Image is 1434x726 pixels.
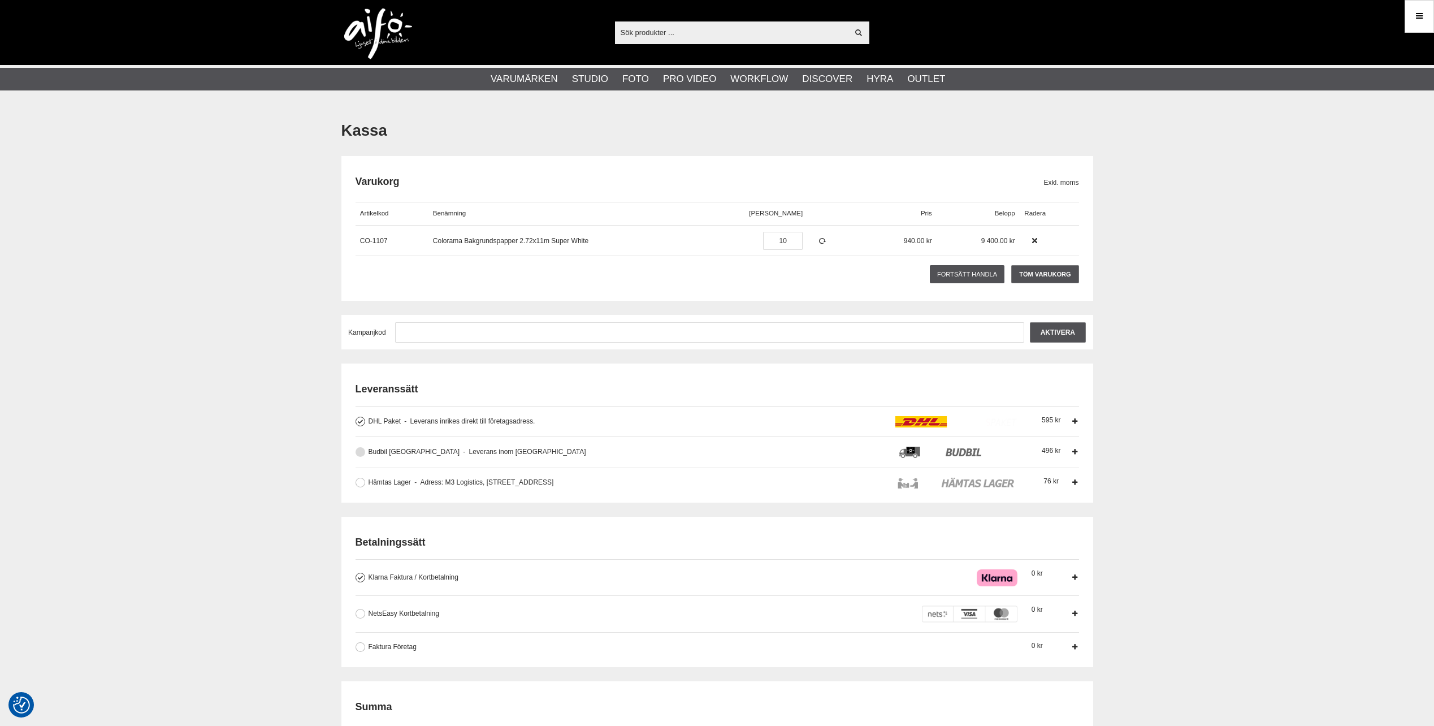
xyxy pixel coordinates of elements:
[348,329,386,336] span: Kampanjkod
[1032,569,1043,577] span: 0
[356,175,1044,189] h2: Varukorg
[1043,178,1078,188] span: Exkl. moms
[572,72,608,87] a: Studio
[895,477,1017,489] img: icon_lager_logo.png
[356,535,1079,550] h2: Betalningssätt
[369,610,439,617] span: NetsEasy Kortbetalning
[369,448,460,456] span: Budbil [GEOGRAPHIC_DATA]
[414,478,553,486] span: Adress: M3 Logistics, [STREET_ADDRESS]
[930,265,1004,283] a: Fortsätt handla
[433,210,466,217] span: Benämning
[356,700,392,714] h2: Summa
[433,237,588,245] a: Colorama Bakgrundspapper 2.72x11m Super White
[1042,416,1060,424] span: 595
[922,606,1017,623] img: DIBS - Payments made easy
[749,210,803,217] span: [PERSON_NAME]
[730,72,788,87] a: Workflow
[13,697,30,714] img: Revisit consent button
[1011,265,1078,283] a: Töm varukorg
[895,416,1017,427] img: icon_dhl.png
[615,24,848,41] input: Sök produkter ...
[369,478,411,486] span: Hämtas Lager
[341,120,1093,142] h1: Kassa
[895,447,1017,458] img: icon_budbil_logo.png
[663,72,716,87] a: Pro Video
[404,417,535,425] span: Leverans inrikes direkt till företagsadress.
[1043,477,1059,485] span: 76
[867,72,893,87] a: Hyra
[904,237,925,245] span: 940.00
[1032,642,1043,650] span: 0
[1032,606,1043,613] span: 0
[995,210,1015,217] span: Belopp
[356,382,1079,396] h2: Leveranssätt
[907,72,945,87] a: Outlet
[369,643,417,651] span: Faktura Företag
[802,72,852,87] a: Discover
[1024,210,1046,217] span: Radera
[1042,447,1060,455] span: 496
[360,210,389,217] span: Artikelkod
[369,417,401,425] span: DHL Paket
[977,569,1017,586] img: Klarna Checkout
[491,72,558,87] a: Varumärken
[344,8,412,59] img: logo.png
[1030,322,1086,343] input: Aktivera
[921,210,932,217] span: Pris
[13,695,30,715] button: Samtyckesinställningar
[463,448,586,456] span: Leverans inom [GEOGRAPHIC_DATA]
[622,72,649,87] a: Foto
[369,573,458,581] span: Klarna Faktura / Kortbetalning
[360,237,388,245] a: CO-1107
[981,237,1008,245] span: 9 400.00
